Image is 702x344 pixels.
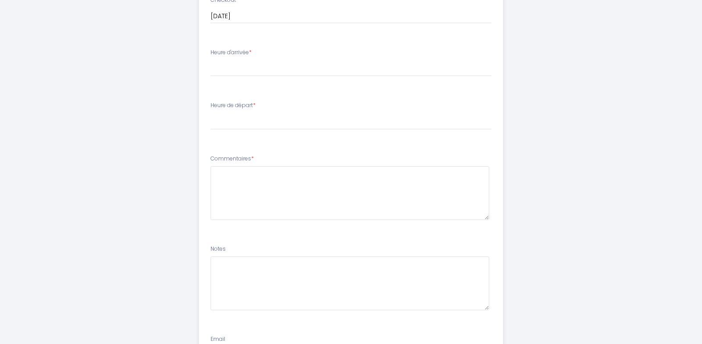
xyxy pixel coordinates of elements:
label: Notes [211,245,226,253]
label: Heure d'arrivée [211,48,252,57]
label: Email [211,335,225,344]
label: Commentaires [211,155,254,163]
label: Heure de départ [211,101,256,110]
